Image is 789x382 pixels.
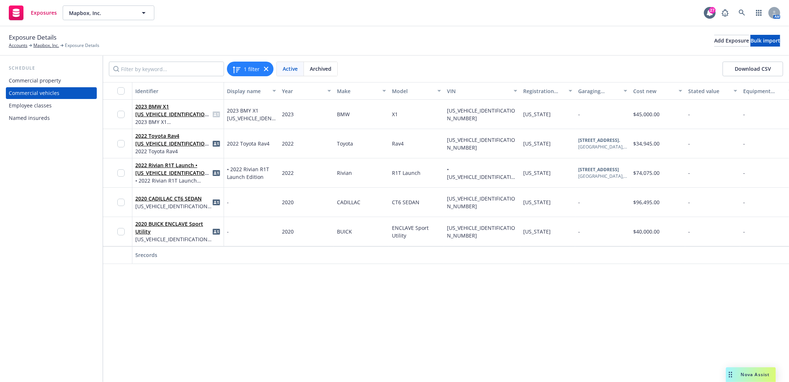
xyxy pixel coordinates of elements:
[392,111,398,118] span: X1
[447,195,515,210] span: [US_VEHICLE_IDENTIFICATION_NUMBER]
[633,111,660,118] span: $45,000.00
[392,199,419,206] span: CT6 SEDAN
[6,75,97,87] a: Commercial property
[718,5,733,20] a: Report a Bug
[282,111,294,118] span: 2023
[578,110,580,118] span: -
[743,228,745,235] span: -
[523,87,564,95] div: Registration state
[688,228,690,235] span: -
[520,82,575,100] button: Registration state
[392,87,433,95] div: Model
[447,166,515,188] span: • [US_VEHICLE_IDENTIFICATION_NUMBER]
[688,87,729,95] div: Stated value
[135,220,203,235] a: 2020 BUICK ENCLAVE Sport Utility
[523,140,551,147] span: [US_STATE]
[117,199,125,206] input: Toggle Row Selected
[337,111,350,118] span: BMW
[714,35,749,47] button: Add Exposure
[227,107,276,122] span: 2023 BMY X1 [US_VEHICLE_IDENTIFICATION_NUMBER]
[9,100,52,111] div: Employee classes
[337,169,352,176] span: Rivian
[743,111,745,118] span: -
[279,82,334,100] button: Year
[392,224,430,239] span: ENCLAVE Sport Utility
[227,165,276,181] span: • 2022 Rivian R1T Launch Edition
[212,227,221,236] a: idCard
[9,112,50,124] div: Named insureds
[447,87,509,95] div: VIN
[282,87,323,95] div: Year
[212,110,221,119] span: idCard
[6,112,97,124] a: Named insureds
[9,33,56,42] span: Exposure Details
[751,35,780,47] button: Bulk import
[135,147,212,155] span: 2022 Toyota Rav4
[630,82,685,100] button: Cost new
[65,42,99,49] span: Exposure Details
[282,228,294,235] span: 2020
[117,140,125,147] input: Toggle Row Selected
[523,228,551,235] span: [US_STATE]
[135,161,212,177] span: 2022 Rivian R1T Launch • [US_VEHICLE_IDENTIFICATION_NUMBER]
[9,75,61,87] div: Commercial property
[109,62,224,76] input: Filter by keyword...
[688,169,690,176] span: -
[135,195,212,202] span: 2020 CADILLAC CT6 SEDAN
[392,140,404,147] span: Rav4
[633,87,674,95] div: Cost new
[751,35,780,46] div: Bulk import
[578,137,620,143] b: [STREET_ADDRESS].
[117,228,125,235] input: Toggle Row Selected
[227,87,268,95] div: Display name
[714,35,749,46] div: Add Exposure
[685,82,740,100] button: Stated value
[135,103,211,125] a: 2023 BMW X1 [US_VEHICLE_IDENTIFICATION_NUMBER]
[135,103,212,118] span: 2023 BMW X1 [US_VEHICLE_IDENTIFICATION_NUMBER]
[337,87,378,95] div: Make
[578,166,619,173] b: [STREET_ADDRESS]
[447,107,515,122] span: [US_VEHICLE_IDENTIFICATION_NUMBER]
[688,199,690,206] span: -
[723,62,783,76] button: Download CSV
[69,9,132,17] span: Mapbox, Inc.
[135,202,212,210] span: [US_VEHICLE_IDENTIFICATION_NUMBER]
[117,87,125,95] input: Select all
[227,140,269,147] span: 2022 Toyota Rav4
[447,224,515,239] span: [US_VEHICLE_IDENTIFICATION_NUMBER]
[447,136,515,151] span: [US_VEHICLE_IDENTIFICATION_NUMBER]
[743,140,745,147] span: -
[135,162,211,184] a: 2022 Rivian R1T Launch • [US_VEHICLE_IDENTIFICATION_NUMBER]
[726,367,735,382] div: Drag to move
[212,139,221,148] a: idCard
[6,65,97,72] div: Schedule
[726,367,776,382] button: Nova Assist
[117,169,125,177] input: Toggle Row Selected
[135,235,212,243] span: [US_VEHICLE_IDENTIFICATION_NUMBER]
[743,169,745,176] span: -
[9,42,27,49] a: Accounts
[633,140,660,147] span: $34,945.00
[523,169,551,176] span: [US_STATE]
[578,198,580,206] span: -
[633,199,660,206] span: $96,495.00
[135,118,212,126] span: 2023 BMY X1 [US_VEHICLE_IDENTIFICATION_NUMBER]
[6,87,97,99] a: Commercial vehicles
[33,42,59,49] a: Mapbox, Inc.
[135,87,221,95] div: Identifier
[282,199,294,206] span: 2020
[310,65,331,73] span: Archived
[575,82,630,100] button: Garaging address
[735,5,749,20] a: Search
[6,100,97,111] a: Employee classes
[212,198,221,207] a: idCard
[523,111,551,118] span: [US_STATE]
[444,82,520,100] button: VIN
[392,169,421,176] span: R1T Launch
[337,140,353,147] span: Toyota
